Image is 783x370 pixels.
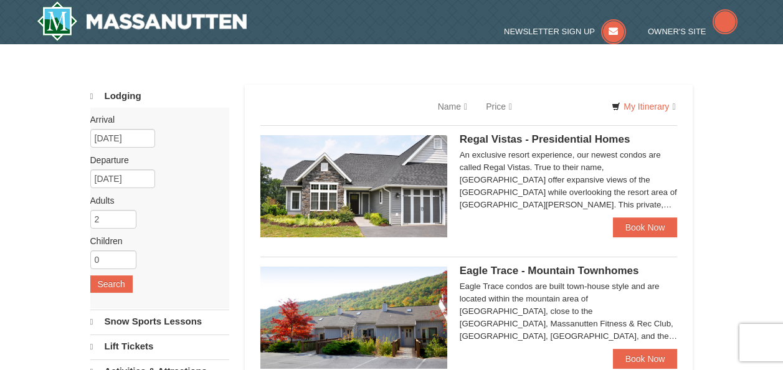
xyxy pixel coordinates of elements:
a: Lodging [90,85,229,108]
div: An exclusive resort experience, our newest condos are called Regal Vistas. True to their name, [G... [460,149,678,211]
a: Owner's Site [648,27,738,36]
span: Owner's Site [648,27,706,36]
label: Arrival [90,113,220,126]
a: Price [477,94,521,119]
img: 19218991-1-902409a9.jpg [260,135,447,237]
div: Eagle Trace condos are built town-house style and are located within the mountain area of [GEOGRA... [460,280,678,343]
img: Massanutten Resort Logo [37,1,247,41]
label: Adults [90,194,220,207]
label: Departure [90,154,220,166]
label: Children [90,235,220,247]
a: Name [429,94,477,119]
span: Newsletter Sign Up [504,27,595,36]
a: Snow Sports Lessons [90,310,229,333]
button: Search [90,275,133,293]
a: Book Now [613,349,678,369]
span: Regal Vistas - Presidential Homes [460,133,630,145]
a: My Itinerary [604,97,683,116]
a: Book Now [613,217,678,237]
span: Eagle Trace - Mountain Townhomes [460,265,639,277]
a: Newsletter Sign Up [504,27,626,36]
img: 19218983-1-9b289e55.jpg [260,267,447,369]
a: Lift Tickets [90,334,229,358]
a: Massanutten Resort [37,1,247,41]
